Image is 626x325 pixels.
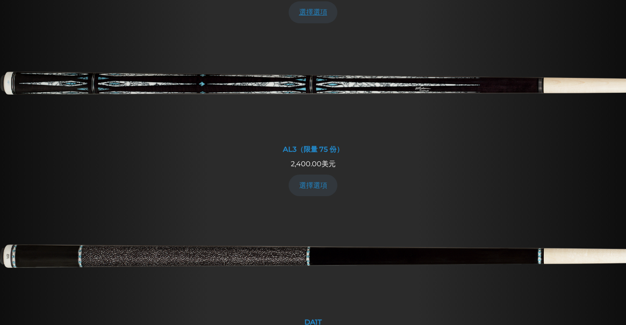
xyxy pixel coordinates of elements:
font: 選擇選項 [299,181,327,190]
a: 加入購物車：“AL3（限量 75 件）” [289,175,337,196]
font: AL3（限量 75 份） [283,145,344,153]
font: 2,400.00 [291,160,322,168]
font: 美元 [322,160,336,168]
font: 選擇選項 [299,8,327,16]
a: 加入購物車：“AL2” [289,1,337,23]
